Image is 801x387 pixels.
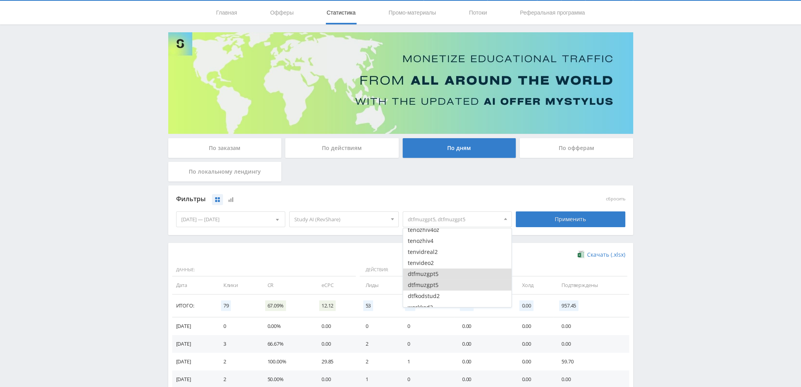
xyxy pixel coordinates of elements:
[221,300,231,311] span: 79
[408,212,500,227] span: dtfmuzgpt5, dtfmuzgpt5
[260,353,314,370] td: 100.00%
[294,212,387,227] span: Study AI (RevShare)
[358,276,400,294] td: Лиды
[269,1,295,24] a: Офферы
[172,294,216,317] td: Итого:
[454,317,514,335] td: 0.00
[403,224,512,235] button: tenozhiv4oz
[168,138,282,158] div: По заказам
[319,300,336,311] span: 12.12
[519,1,586,24] a: Реферальная программа
[606,196,625,202] button: сбросить
[516,211,625,227] div: Применить
[172,353,216,370] td: [DATE]
[403,280,512,291] button: dtfmuzgpt5
[403,235,512,246] button: tenozhiv4
[216,317,260,335] td: 0
[260,335,314,353] td: 66.67%
[403,291,512,302] button: dtfkodstud2
[520,138,633,158] div: По офферам
[578,251,625,259] a: Скачать (.xlsx)
[168,32,633,134] img: Banner
[285,138,399,158] div: По действиям
[559,300,578,311] span: 957.45
[172,263,356,277] span: Данные:
[403,257,512,268] button: tenvideo2
[554,276,629,294] td: Подтверждены
[388,1,437,24] a: Промо-материалы
[172,276,216,294] td: Дата
[400,317,454,335] td: 0
[172,335,216,353] td: [DATE]
[216,1,238,24] a: Главная
[403,268,512,280] button: dtfmuzgpt5
[358,335,400,353] td: 2
[454,353,514,370] td: 0.00
[314,317,358,335] td: 0.00
[403,302,512,313] button: workkod2
[265,300,286,311] span: 67.09%
[519,300,533,311] span: 0.00
[172,317,216,335] td: [DATE]
[514,317,553,335] td: 0.00
[260,317,314,335] td: 0.00%
[400,276,454,294] td: Продажи
[363,300,374,311] span: 53
[216,335,260,353] td: 3
[554,317,629,335] td: 0.00
[456,263,627,277] span: Финансы:
[314,353,358,370] td: 29.85
[514,276,553,294] td: Холд
[176,193,512,205] div: Фильтры
[454,335,514,353] td: 0.00
[314,276,358,294] td: eCPC
[400,353,454,370] td: 1
[314,335,358,353] td: 0.00
[216,276,260,294] td: Клики
[403,138,516,158] div: По дням
[177,212,285,227] div: [DATE] — [DATE]
[400,335,454,353] td: 0
[358,317,400,335] td: 0
[514,335,553,353] td: 0.00
[554,335,629,353] td: 0.00
[468,1,488,24] a: Потоки
[360,263,452,277] span: Действия:
[216,353,260,370] td: 2
[168,162,282,181] div: По локальному лендингу
[578,250,584,258] img: xlsx
[326,1,357,24] a: Статистика
[403,246,512,257] button: tenvidreal2
[587,252,625,258] span: Скачать (.xlsx)
[514,353,553,370] td: 0.00
[358,353,400,370] td: 2
[554,353,629,370] td: 59.70
[260,276,314,294] td: CR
